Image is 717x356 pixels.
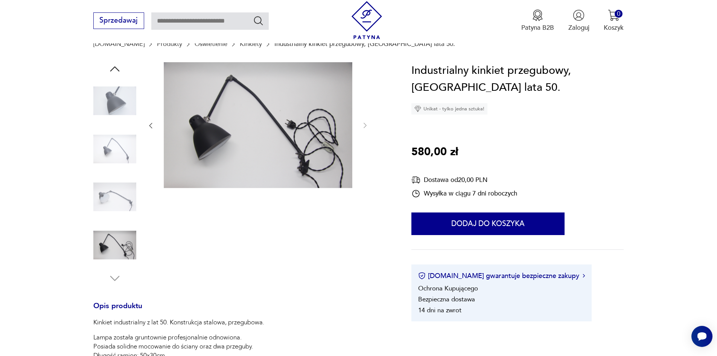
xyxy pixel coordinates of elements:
img: Zdjęcie produktu Industrialny kinkiet przegubowy, Polska lata 50. [93,176,136,218]
div: Dostawa od 20,00 PLN [411,175,517,185]
div: Wysyłka w ciągu 7 dni roboczych [411,189,517,198]
h3: Opis produktu [93,303,390,318]
button: Patyna B2B [521,9,554,32]
li: Bezpieczna dostawa [418,295,475,304]
p: Zaloguj [568,23,589,32]
p: Kinkiet industrialny z lat 50. Konstrukcja stalowa, przegubowa. [93,318,264,327]
a: [DOMAIN_NAME] [93,40,145,47]
img: Zdjęcie produktu Industrialny kinkiet przegubowy, Polska lata 50. [93,127,136,170]
li: 14 dni na zwrot [418,306,461,315]
h1: Industrialny kinkiet przegubowy, [GEOGRAPHIC_DATA] lata 50. [411,62,624,96]
p: 580,00 zł [411,144,458,161]
img: Patyna - sklep z meblami i dekoracjami vintage [348,1,386,39]
button: Dodaj do koszyka [411,212,565,235]
a: Ikona medaluPatyna B2B [521,9,554,32]
div: Unikat - tylko jedna sztuka! [411,103,487,115]
img: Ikonka użytkownika [573,9,585,21]
iframe: Smartsupp widget button [691,326,712,347]
button: 0Koszyk [604,9,624,32]
img: Ikona diamentu [414,105,421,112]
img: Ikona strzałki w prawo [583,274,585,278]
button: Szukaj [253,15,264,26]
button: Zaloguj [568,9,589,32]
a: Sprzedawaj [93,18,144,24]
p: Industrialny kinkiet przegubowy, [GEOGRAPHIC_DATA] lata 50. [274,40,455,47]
img: Zdjęcie produktu Industrialny kinkiet przegubowy, Polska lata 50. [93,223,136,266]
img: Ikona dostawy [411,175,420,185]
a: Oświetlenie [195,40,227,47]
p: Patyna B2B [521,23,554,32]
img: Ikona medalu [532,9,543,21]
div: 0 [615,10,623,18]
a: Kinkiety [240,40,262,47]
button: Sprzedawaj [93,12,144,29]
img: Ikona koszyka [608,9,620,21]
a: Produkty [157,40,182,47]
img: Ikona certyfikatu [418,272,426,280]
img: Zdjęcie produktu Industrialny kinkiet przegubowy, Polska lata 50. [93,79,136,122]
li: Ochrona Kupującego [418,284,478,293]
img: Zdjęcie produktu Industrialny kinkiet przegubowy, Polska lata 50. [164,62,352,188]
p: Koszyk [604,23,624,32]
button: [DOMAIN_NAME] gwarantuje bezpieczne zakupy [418,271,585,281]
